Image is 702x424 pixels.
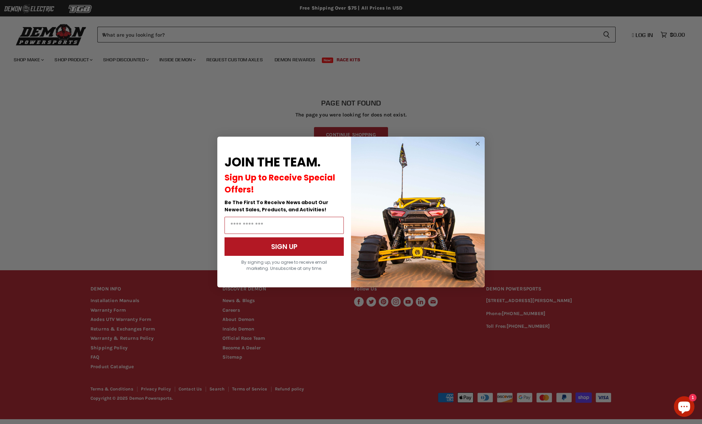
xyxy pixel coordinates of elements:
[225,237,344,256] button: SIGN UP
[225,199,328,213] span: Be The First To Receive News about Our Newest Sales, Products, and Activities!
[225,153,320,171] span: JOIN THE TEAM.
[351,137,485,287] img: a9095488-b6e7-41ba-879d-588abfab540b.jpeg
[241,259,327,271] span: By signing up, you agree to receive email marketing. Unsubscribe at any time.
[672,396,697,419] inbox-online-store-chat: Shopify online store chat
[473,139,482,148] button: Close dialog
[225,217,344,234] input: Email Address
[225,172,335,195] span: Sign Up to Receive Special Offers!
